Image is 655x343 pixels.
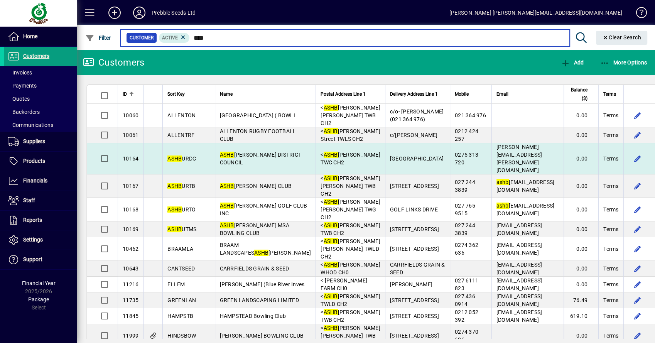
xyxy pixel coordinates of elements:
span: Delivery Address Line 1 [390,90,438,98]
span: Products [23,158,45,164]
span: < [PERSON_NAME] [PERSON_NAME] TWB CH2 [321,175,380,197]
span: Terms [603,112,618,119]
em: ASHB [324,309,338,315]
span: BRAAMLA [167,246,193,252]
button: Add [559,56,586,69]
div: Prebble Seeds Ltd [152,7,196,19]
span: Customers [23,53,49,59]
span: [STREET_ADDRESS] [390,313,439,319]
span: [PERSON_NAME] BOWLING CLUB [220,333,304,339]
div: Email [496,90,559,98]
em: ashb [496,179,509,185]
span: ALLENTON RUGBY FOOTBALL CLUB [220,128,296,142]
span: GREEN LANDSCAPING LIMITED [220,297,299,303]
a: Settings [4,230,77,250]
span: Terms [603,332,618,340]
em: ASHB [324,262,338,268]
span: URTB [167,183,195,189]
span: [EMAIL_ADDRESS][DOMAIN_NAME] [496,309,542,323]
span: [PERSON_NAME] [390,281,432,287]
span: 10164 [123,155,138,162]
div: [PERSON_NAME] [PERSON_NAME][EMAIL_ADDRESS][DOMAIN_NAME] [449,7,622,19]
span: [STREET_ADDRESS] [390,246,439,252]
span: [PERSON_NAME] CLUB [220,183,292,189]
span: Package [28,296,49,302]
span: [PERSON_NAME] DISTRICT COUNCIL [220,152,302,166]
span: Add [560,59,584,66]
a: Communications [4,118,77,132]
span: URTO [167,206,196,213]
span: HINDSBOW [167,333,196,339]
em: ASHB [220,203,234,209]
span: < [PERSON_NAME] TWB CH2 [321,309,380,323]
a: Backorders [4,105,77,118]
span: Active [162,35,178,41]
em: ASHB [167,206,182,213]
span: Suppliers [23,138,45,144]
div: Customers [83,56,144,69]
span: [EMAIL_ADDRESS][DOMAIN_NAME] [496,293,542,307]
em: ASHB [324,175,338,181]
button: Edit [631,329,644,342]
span: Reports [23,217,42,223]
span: Quotes [8,96,30,102]
button: Filter [83,31,113,45]
td: 0.00 [564,127,599,143]
div: Balance ($) [569,86,595,103]
td: 76.49 [564,292,599,308]
button: Edit [631,310,644,322]
em: ASHB [220,152,234,158]
span: Sort Key [167,90,185,98]
em: ASHB [324,293,338,299]
span: Payments [8,83,37,89]
span: ELLEM [167,281,185,287]
span: 0274 370 686 [455,329,478,343]
span: [EMAIL_ADDRESS][DOMAIN_NAME] [496,179,555,193]
span: c/[PERSON_NAME] [390,132,438,138]
span: c/o- [PERSON_NAME] (021 364 976) [390,108,444,122]
div: Mobile [455,90,487,98]
span: Filter [85,35,111,41]
em: ASHB [324,199,338,205]
span: Clear Search [602,34,641,41]
span: < [PERSON_NAME] [PERSON_NAME] TWB CH2 [321,105,380,126]
span: < [PERSON_NAME] [PERSON_NAME] TWLD CH2 [321,238,380,260]
span: HAMPSTEAD Bowling Club [220,313,286,319]
button: Edit [631,262,644,275]
button: Edit [631,278,644,291]
span: Terms [603,245,618,253]
span: BRAAM LANDSCAPES [PERSON_NAME] [220,242,311,256]
span: Support [23,256,42,262]
span: [GEOGRAPHIC_DATA] [390,155,444,162]
span: Mobile [455,90,469,98]
span: Staff [23,197,35,203]
span: 10169 [123,226,138,232]
span: [EMAIL_ADDRESS][DOMAIN_NAME] [496,242,542,256]
span: 0212 424 257 [455,128,478,142]
span: Terms [603,155,618,162]
span: 10060 [123,112,138,118]
em: ASHB [254,250,268,256]
span: 10168 [123,206,138,213]
span: 021 364 976 [455,112,486,118]
span: [PERSON_NAME][EMAIL_ADDRESS][PERSON_NAME][DOMAIN_NAME] [496,144,542,173]
span: Terms [603,312,618,320]
button: Edit [631,152,644,165]
td: 0.00 [564,198,599,221]
span: 027 244 3839 [455,179,475,193]
a: Financials [4,171,77,191]
span: [EMAIL_ADDRESS][DOMAIN_NAME] [496,222,542,236]
span: ALLENTRF [167,132,194,138]
button: Clear [596,31,648,45]
span: Email [496,90,508,98]
span: Name [220,90,233,98]
span: ID [123,90,127,98]
span: < [PERSON_NAME] TWB CH2 [321,222,380,236]
a: Invoices [4,66,77,79]
span: < [PERSON_NAME] Street TWLS CH2 [321,128,380,142]
span: 11999 [123,333,138,339]
span: Financial Year [22,280,56,286]
span: 027 765 9515 [455,203,475,216]
span: Terms [603,90,616,98]
td: 0.00 [564,221,599,237]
